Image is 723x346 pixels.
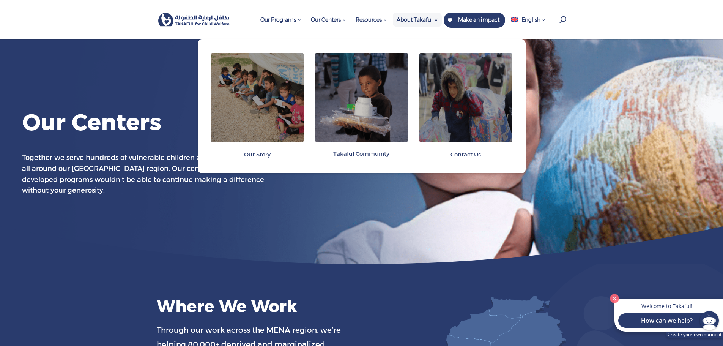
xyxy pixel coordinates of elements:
[244,151,271,158] span: Our Story
[315,144,408,163] a: Takaful Community
[397,16,438,23] span: About Takaful
[608,292,621,305] button: Close
[393,13,442,39] a: About Takaful
[307,13,350,39] a: Our Centers
[211,144,304,164] a: Our Story
[260,16,301,23] span: Our Programs
[352,13,391,39] a: Resources
[419,144,512,164] a: Contact Us
[257,13,305,39] a: Our Programs
[22,107,410,141] h1: Our Centers
[666,332,723,338] a: Create your own quriobot
[458,16,499,23] span: Make an impact
[311,16,346,23] span: Our Centers
[158,13,230,27] img: Takaful
[507,13,549,39] a: English
[444,13,505,28] a: Make an impact
[618,313,715,328] button: How can we help?
[356,16,387,23] span: Resources
[450,151,481,158] span: Contact Us
[622,302,712,310] p: Welcome to Takaful!
[22,152,274,196] p: Together we serve hundreds of vulnerable children and their families from all around our [GEOGRAP...
[333,150,389,157] span: Takaful Community
[157,295,350,321] h2: Where We Work
[521,16,540,23] span: English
